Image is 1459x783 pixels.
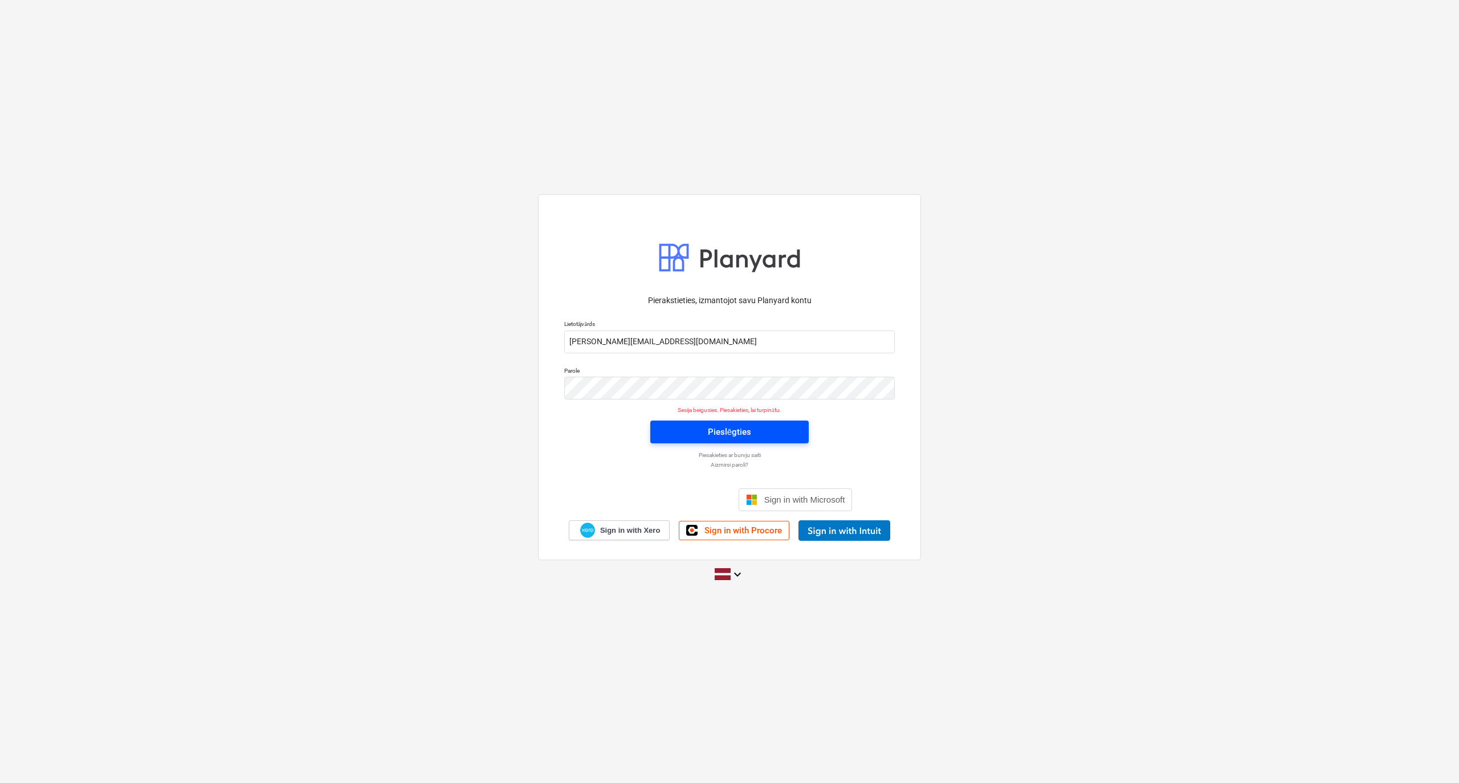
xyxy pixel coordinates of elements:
[704,525,782,536] span: Sign in with Procore
[559,451,900,459] a: Piesakieties ar burvju saiti
[580,523,595,538] img: Xero logo
[564,295,895,307] p: Pierakstieties, izmantojot savu Planyard kontu
[746,494,757,505] img: Microsoft logo
[650,421,809,443] button: Pieslēgties
[601,487,735,512] iframe: Poga Pierakstīties ar Google kontu
[600,525,660,536] span: Sign in with Xero
[564,331,895,353] input: Lietotājvārds
[708,425,751,439] div: Pieslēgties
[564,367,895,377] p: Parole
[731,568,744,581] i: keyboard_arrow_down
[1402,728,1459,783] iframe: Chat Widget
[569,520,670,540] a: Sign in with Xero
[564,320,895,330] p: Lietotājvārds
[764,495,845,504] span: Sign in with Microsoft
[559,461,900,468] a: Aizmirsi paroli?
[557,406,902,414] p: Sesija beigusies. Piesakieties, lai turpinātu.
[679,521,789,540] a: Sign in with Procore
